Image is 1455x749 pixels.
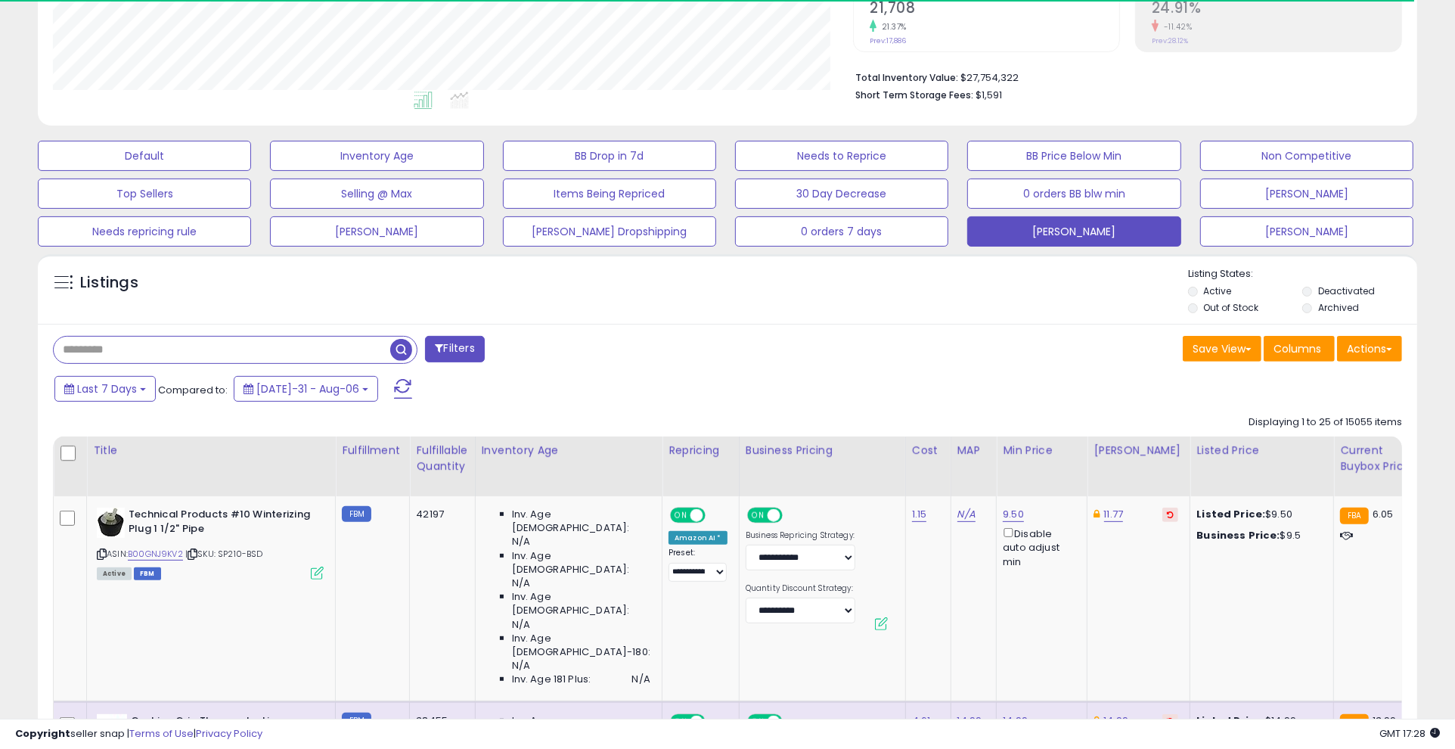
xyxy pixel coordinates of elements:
div: Current Buybox Price [1340,443,1418,474]
button: Default [38,141,251,171]
div: $9.50 [1196,508,1322,521]
button: [DATE]-31 - Aug-06 [234,376,378,402]
span: Compared to: [158,383,228,397]
label: Archived [1318,301,1359,314]
span: Columns [1274,341,1321,356]
button: 30 Day Decrease [735,179,948,209]
button: Selling @ Max [270,179,483,209]
button: [PERSON_NAME] [1200,216,1413,247]
span: N/A [512,659,530,673]
button: Needs repricing rule [38,216,251,247]
strong: Copyright [15,726,70,741]
span: $1,591 [976,88,1002,102]
span: 6.05 [1373,507,1394,521]
small: FBM [342,506,371,522]
b: Business Price: [1196,528,1280,542]
small: 21.37% [876,21,907,33]
a: 11.77 [1104,507,1124,522]
div: Min Price [1003,443,1081,458]
label: Out of Stock [1203,301,1258,314]
span: 2025-08-14 17:28 GMT [1379,726,1440,741]
small: -11.42% [1159,21,1193,33]
div: Fulfillable Quantity [416,443,468,474]
label: Active [1203,284,1231,297]
label: Deactivated [1318,284,1375,297]
button: Columns [1264,336,1335,362]
a: B00GNJ9KV2 [128,548,183,561]
button: Inventory Age [270,141,483,171]
small: Prev: 28.12% [1152,36,1188,45]
a: 9.50 [1003,507,1024,522]
h5: Listings [80,272,138,294]
div: Business Pricing [746,443,899,458]
b: Short Term Storage Fees: [855,89,973,101]
button: Filters [425,336,484,362]
label: Business Repricing Strategy: [746,530,855,541]
button: Top Sellers [38,179,251,209]
a: Terms of Use [129,726,194,741]
b: Total Inventory Value: [855,71,958,84]
a: 1.15 [912,507,927,522]
button: 0 orders BB blw min [967,179,1180,209]
div: Title [93,443,329,458]
span: OFF [703,509,727,522]
div: Cost [912,443,945,458]
span: FBM [134,567,161,580]
a: Privacy Policy [196,726,262,741]
label: Quantity Discount Strategy: [746,583,855,594]
span: Last 7 Days [77,381,137,396]
button: Non Competitive [1200,141,1413,171]
button: Actions [1337,336,1402,362]
div: $9.5 [1196,529,1322,542]
span: All listings currently available for purchase on Amazon [97,567,132,580]
small: FBA [1340,508,1368,524]
img: 41QfJwpIuHL._SL40_.jpg [97,508,125,538]
a: N/A [957,507,976,522]
b: Technical Products #10 Winterizing Plug 1 1/2" Pipe [129,508,312,539]
div: 42197 [416,508,463,521]
b: Listed Price: [1196,507,1265,521]
button: [PERSON_NAME] Dropshipping [503,216,716,247]
span: ON [672,509,690,522]
button: BB Price Below Min [967,141,1180,171]
button: Items Being Repriced [503,179,716,209]
button: [PERSON_NAME] [967,216,1180,247]
span: OFF [780,509,805,522]
div: Listed Price [1196,443,1327,458]
div: MAP [957,443,991,458]
button: [PERSON_NAME] [1200,179,1413,209]
div: [PERSON_NAME] [1094,443,1184,458]
span: Inv. Age 181 Plus: [512,673,591,686]
button: BB Drop in 7d [503,141,716,171]
li: $27,754,322 [855,67,1391,85]
button: Last 7 Days [54,376,156,402]
span: [DATE]-31 - Aug-06 [256,381,359,396]
div: Preset: [669,548,727,582]
span: Inv. Age [DEMOGRAPHIC_DATA]-180: [512,632,650,659]
span: N/A [632,673,650,686]
div: Repricing [669,443,733,458]
span: ON [749,509,768,522]
div: Inventory Age [482,443,656,458]
button: Save View [1183,336,1261,362]
div: ASIN: [97,508,324,578]
div: Amazon AI * [669,531,727,545]
button: Needs to Reprice [735,141,948,171]
span: N/A [512,535,530,549]
span: Inv. Age [DEMOGRAPHIC_DATA]: [512,508,650,535]
span: Inv. Age [DEMOGRAPHIC_DATA]: [512,590,650,617]
div: seller snap | | [15,727,262,741]
small: Prev: 17,886 [870,36,906,45]
div: Fulfillment [342,443,403,458]
button: 0 orders 7 days [735,216,948,247]
div: Displaying 1 to 25 of 15055 items [1249,415,1402,430]
span: | SKU: SP210-BSD [185,548,263,560]
p: Listing States: [1188,267,1417,281]
button: [PERSON_NAME] [270,216,483,247]
span: N/A [512,577,530,590]
span: Inv. Age [DEMOGRAPHIC_DATA]: [512,549,650,577]
div: Disable auto adjust min [1003,525,1075,569]
span: N/A [512,618,530,632]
